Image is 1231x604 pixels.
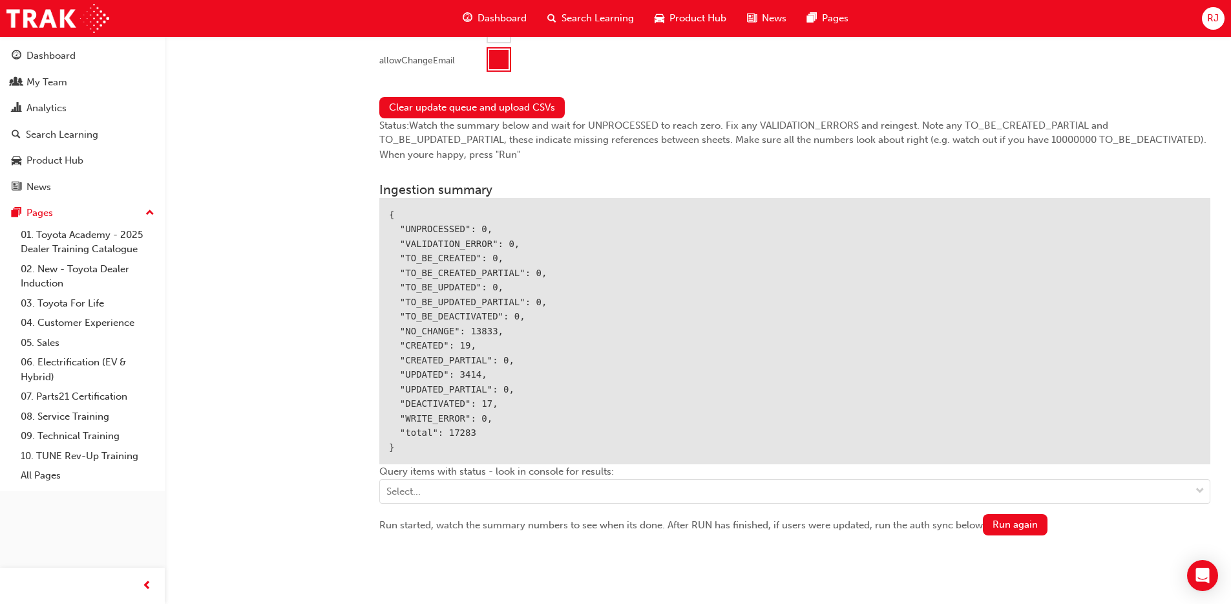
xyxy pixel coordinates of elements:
div: Analytics [26,101,67,116]
span: news-icon [12,182,21,193]
div: Open Intercom Messenger [1187,560,1218,591]
a: guage-iconDashboard [452,5,537,32]
span: pages-icon [807,10,817,27]
a: Search Learning [5,123,160,147]
div: Query items with status - look in console for results: [379,464,1210,514]
div: { "UNPROCESSED": 0, "VALIDATION_ERROR": 0, "TO_BE_CREATED": 0, "TO_BE_CREATED_PARTIAL": 0, "TO_BE... [379,198,1210,465]
span: chart-icon [12,103,21,114]
span: people-icon [12,77,21,89]
div: Dashboard [26,49,76,63]
div: Select... [386,484,421,499]
a: Analytics [5,96,160,120]
div: Pages [26,206,53,221]
a: 02. New - Toyota Dealer Induction [16,259,160,294]
span: car-icon [12,155,21,167]
a: 10. TUNE Rev-Up Training [16,446,160,466]
button: Run again [983,514,1047,535]
span: Dashboard [478,11,527,26]
a: Dashboard [5,44,160,68]
a: My Team [5,70,160,94]
span: search-icon [547,10,556,27]
div: allowChangeEmail [379,54,455,67]
div: Product Hub [26,153,83,168]
span: RJ [1207,11,1219,26]
a: search-iconSearch Learning [537,5,644,32]
button: Pages [5,201,160,225]
h3: Ingestion summary [379,182,1210,197]
a: 01. Toyota Academy - 2025 Dealer Training Catalogue [16,225,160,259]
span: car-icon [655,10,664,27]
span: Search Learning [562,11,634,26]
a: 03. Toyota For Life [16,294,160,314]
a: 04. Customer Experience [16,313,160,333]
a: pages-iconPages [797,5,859,32]
span: down-icon [1195,483,1205,500]
div: News [26,180,51,195]
span: News [762,11,786,26]
a: 09. Technical Training [16,426,160,446]
span: prev-icon [142,578,152,594]
button: Clear update queue and upload CSVs [379,97,565,118]
a: car-iconProduct Hub [644,5,737,32]
div: Status: Watch the summary below and wait for UNPROCESSED to reach zero. Fix any VALIDATION_ERRORS... [379,118,1210,162]
img: Trak [6,4,109,33]
a: 07. Parts21 Certification [16,387,160,407]
button: RJ [1202,7,1225,30]
span: news-icon [747,10,757,27]
span: guage-icon [12,50,21,62]
a: Product Hub [5,149,160,173]
a: news-iconNews [737,5,797,32]
a: All Pages [16,466,160,486]
span: Product Hub [669,11,726,26]
span: pages-icon [12,208,21,219]
a: 05. Sales [16,333,160,353]
a: 06. Electrification (EV & Hybrid) [16,352,160,387]
button: DashboardMy TeamAnalyticsSearch LearningProduct HubNews [5,41,160,201]
div: Run started, watch the summary numbers to see when its done. After RUN has finished, if users wer... [379,514,1210,535]
a: 08. Service Training [16,407,160,427]
span: guage-icon [463,10,472,27]
a: News [5,175,160,199]
span: search-icon [12,129,21,141]
span: Pages [822,11,848,26]
span: up-icon [145,205,154,222]
div: My Team [26,75,67,90]
div: Search Learning [26,127,98,142]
